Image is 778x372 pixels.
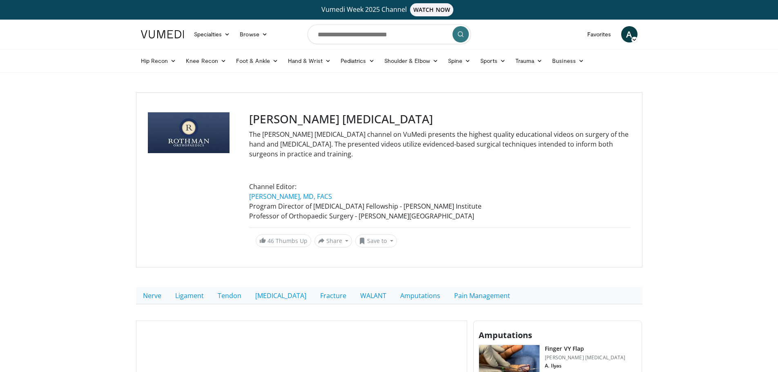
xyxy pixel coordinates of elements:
[621,26,638,42] a: A
[268,237,274,245] span: 46
[410,3,453,16] span: WATCH NOW
[475,53,510,69] a: Sports
[582,26,616,42] a: Favorites
[181,53,231,69] a: Knee Recon
[545,345,625,353] h3: Finger VY Flap
[510,53,548,69] a: Trauma
[235,26,272,42] a: Browse
[256,234,311,247] a: 46 Thumbs Up
[141,30,184,38] img: VuMedi Logo
[249,112,631,126] h3: [PERSON_NAME] [MEDICAL_DATA]
[443,53,475,69] a: Spine
[249,129,631,159] p: The [PERSON_NAME] [MEDICAL_DATA] channel on VuMedi presents the highest quality educational video...
[353,287,393,304] a: WALANT
[283,53,336,69] a: Hand & Wrist
[248,287,313,304] a: [MEDICAL_DATA]
[231,53,283,69] a: Foot & Ankle
[189,26,235,42] a: Specialties
[249,192,332,201] a: [PERSON_NAME], MD, FACS
[336,53,379,69] a: Pediatrics
[314,234,352,247] button: Share
[547,53,589,69] a: Business
[379,53,443,69] a: Shoulder & Elbow
[136,287,168,304] a: Nerve
[545,354,625,361] p: [PERSON_NAME] [MEDICAL_DATA]
[211,287,248,304] a: Tendon
[545,363,625,369] p: A. Ilyas
[355,234,397,247] button: Save to
[308,25,471,44] input: Search topics, interventions
[249,182,631,221] p: Channel Editor: Program Director of [MEDICAL_DATA] Fellowship - [PERSON_NAME] Institute Professor...
[313,287,353,304] a: Fracture
[168,287,211,304] a: Ligament
[479,330,532,341] span: Amputations
[393,287,447,304] a: Amputations
[447,287,517,304] a: Pain Management
[136,53,181,69] a: Hip Recon
[142,3,636,16] a: Vumedi Week 2025 ChannelWATCH NOW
